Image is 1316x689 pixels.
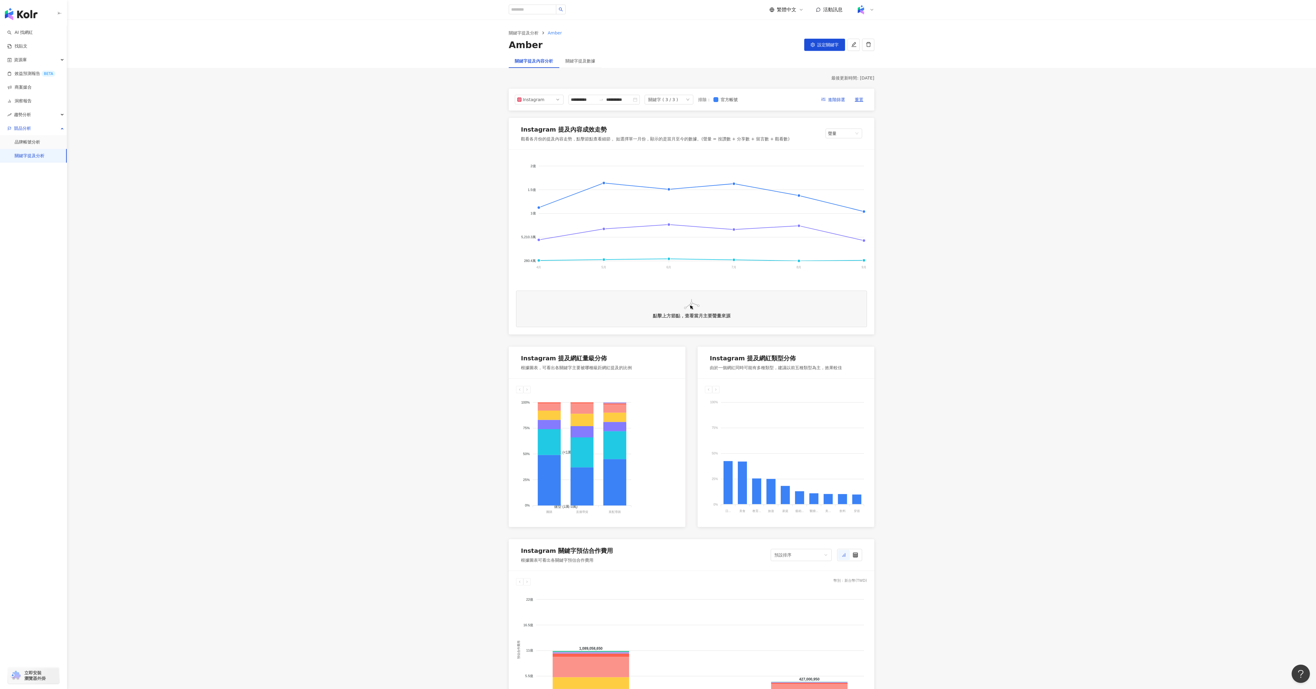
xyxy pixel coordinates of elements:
div: Amber [509,39,543,51]
span: swap-right [599,97,604,102]
span: search [559,7,563,12]
tspan: 8月 [797,266,801,269]
span: to [599,97,604,102]
div: 點擊上方節點，查看當月主要聲量來源 [653,313,731,319]
a: 關鍵字提及分析 [15,153,44,159]
tspan: 50% [523,452,530,456]
div: Instagram [523,95,543,104]
tspan: 7月 [731,266,736,269]
tspan: 25% [523,478,530,481]
button: 設定關鍵字 [804,39,845,51]
span: 資源庫 [14,53,27,67]
span: 趨勢分析 [14,108,31,122]
div: 幣別 ： 新台幣 ( TWD ) [833,578,867,583]
span: 活動訊息 [823,7,843,12]
tspan: 100% [521,400,530,404]
span: delete [866,42,871,47]
label: 排除 ： [698,96,711,103]
img: Empty Image [684,299,699,310]
div: 關鍵字提及數據 [565,58,595,64]
a: searchAI 找網紅 [7,30,33,36]
div: Instagram 提及網紅量級分佈 [521,354,607,362]
tspan: 9月 [861,266,866,269]
span: down [686,98,690,101]
tspan: 1.5億 [528,188,536,192]
tspan: 5,210.3萬 [521,235,536,239]
div: Instagram 提及網紅類型分佈 [710,354,796,362]
tspan: 25% [712,477,718,481]
a: 找貼文 [7,43,27,49]
iframe: Help Scout Beacon - Open [1292,665,1310,683]
span: setting [811,43,815,47]
div: Instagram 關鍵字預估合作費用 [521,546,613,555]
tspan: 4月 [536,266,541,269]
div: 關鍵字 ( 3 / 3 ) [648,95,678,104]
tspan: 75% [523,426,530,430]
tspan: 5月 [601,266,606,269]
button: 進階篩選 [816,95,850,104]
tspan: 75% [712,426,718,429]
a: chrome extension立即安裝 瀏覽器外掛 [8,667,59,684]
tspan: 旅遊 [768,509,774,512]
span: 微型 (1萬-3萬) [550,504,578,509]
tspan: 穿搭 [854,509,860,512]
a: 商案媒合 [7,84,32,90]
span: 設定關鍵字 [817,42,839,47]
img: Kolr%20app%20icon%20%281%29.png [855,4,867,16]
tspan: 美... [825,509,831,512]
span: 官方帳號 [718,96,740,103]
div: Instagram 提及內容成效走勢 [521,125,607,134]
img: logo [5,8,37,20]
tspan: 6月 [667,266,671,269]
tspan: 團購 [546,510,552,513]
span: 繁體中文 [777,6,796,13]
span: 重置 [855,95,863,105]
span: 競品分析 [14,122,31,135]
tspan: 16.5億 [523,623,533,627]
tspan: 280.4萬 [524,259,536,263]
span: rise [7,113,12,117]
div: 最後更新時間: [DATE] [509,75,874,81]
span: 進階篩選 [828,95,845,105]
tspan: 飲料 [840,509,846,512]
div: 由於一個網紅同時可能有多種類型，建議以前五種類型為主，效果較佳 [710,365,842,371]
tspan: 0% [713,503,718,506]
tspan: 家庭 [782,509,788,512]
tspan: 11億 [526,649,533,652]
tspan: 直播帶貨 [576,510,588,513]
tspan: 1億 [531,212,536,215]
tspan: 日... [725,509,731,512]
tspan: 0% [525,503,530,507]
button: 重置 [850,95,868,104]
span: 預設排序 [774,553,791,557]
tspan: 教育... [752,509,761,512]
span: 聲量 [828,129,860,138]
div: 關鍵字提及內容分析 [515,58,553,64]
tspan: 美食 [739,509,745,512]
tspan: 22億 [526,598,533,601]
tspan: 藝術... [795,509,804,512]
img: chrome extension [10,671,22,680]
tspan: 業配導購 [609,510,621,513]
a: 效益預測報告BETA [7,71,55,77]
tspan: 5.5億 [525,674,533,678]
tspan: 醫療... [810,509,818,512]
tspan: 100% [710,401,718,404]
span: 立即安裝 瀏覽器外掛 [24,670,46,681]
div: 觀看各月份的提及內容走勢，點擊節點查看細節 。如選擇單一月份，顯示的是當月至今的數據。(聲量 = 按讚數 + 分享數 + 留言數 + 觀看數) [521,136,790,142]
a: 品牌帳號分析 [15,139,40,145]
tspan: 2億 [531,164,536,168]
div: 根據圖表可看出各關鍵字預估合作費用 [521,557,613,564]
tspan: 50% [712,452,718,455]
span: edit [851,42,857,47]
div: 根據圖表，可看出各關鍵字主要被哪種級距網紅提及的比例 [521,365,632,371]
a: 洞察報告 [7,98,32,104]
span: 奈米 (<1萬) [550,450,573,454]
span: Amber [548,30,562,35]
a: 關鍵字提及分析 [508,30,540,36]
text: 預估合作費用 [517,641,520,659]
